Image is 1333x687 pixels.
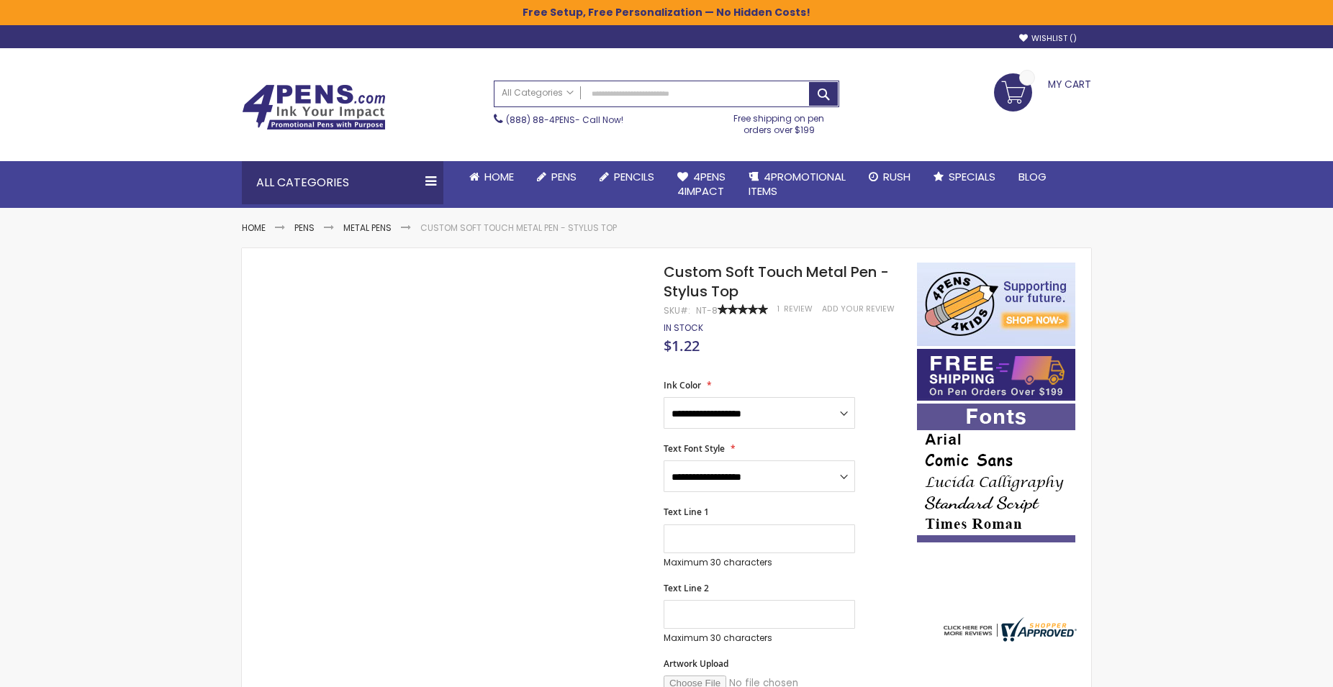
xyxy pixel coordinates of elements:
div: Free shipping on pen orders over $199 [719,107,840,136]
a: Home [242,222,266,234]
img: 4Pens Custom Pens and Promotional Products [242,84,386,130]
a: Pens [294,222,315,234]
span: Pencils [614,169,654,184]
a: Pens [525,161,588,193]
a: Specials [922,161,1007,193]
a: 1 Review [777,304,815,314]
span: Custom Soft Touch Metal Pen - Stylus Top [664,262,889,301]
a: Blog [1007,161,1058,193]
a: Rush [857,161,922,193]
span: In stock [664,322,703,334]
span: Text Line 2 [664,582,709,594]
span: Blog [1018,169,1047,184]
div: Availability [664,322,703,334]
span: Pens [551,169,577,184]
a: Home [458,161,525,193]
a: Pencils [588,161,666,193]
a: 4PROMOTIONALITEMS [737,161,857,208]
span: Artwork Upload [664,658,728,670]
span: Review [784,304,813,314]
span: Home [484,169,514,184]
a: 4pens.com certificate URL [940,632,1077,645]
span: Rush [883,169,910,184]
a: (888) 88-4PENS [506,114,575,126]
div: NT-8 [696,305,718,317]
span: All Categories [502,87,574,99]
a: Wishlist [1019,33,1077,44]
span: Text Line 1 [664,506,709,518]
span: Specials [949,169,995,184]
span: - Call Now! [506,114,623,126]
a: Metal Pens [343,222,392,234]
li: Custom Soft Touch Metal Pen - Stylus Top [420,222,617,234]
img: 4pens 4 kids [917,263,1075,346]
div: All Categories [242,161,443,204]
img: 4pens.com widget logo [940,617,1077,642]
span: Ink Color [664,379,701,391]
img: font-personalization-examples [917,404,1075,542]
a: Add Your Review [822,304,895,314]
p: Maximum 30 characters [664,557,855,568]
a: All Categories [494,81,581,105]
strong: SKU [664,304,690,317]
span: 4PROMOTIONAL ITEMS [749,169,846,199]
a: 4Pens4impact [666,161,737,208]
span: 4Pens 4impact [677,169,726,199]
img: Free shipping on orders over $199 [917,349,1075,401]
span: Text Font Style [664,442,725,455]
span: $1.22 [664,336,700,355]
div: 100% [718,304,768,314]
p: Maximum 30 characters [664,632,855,644]
span: 1 [777,304,780,314]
